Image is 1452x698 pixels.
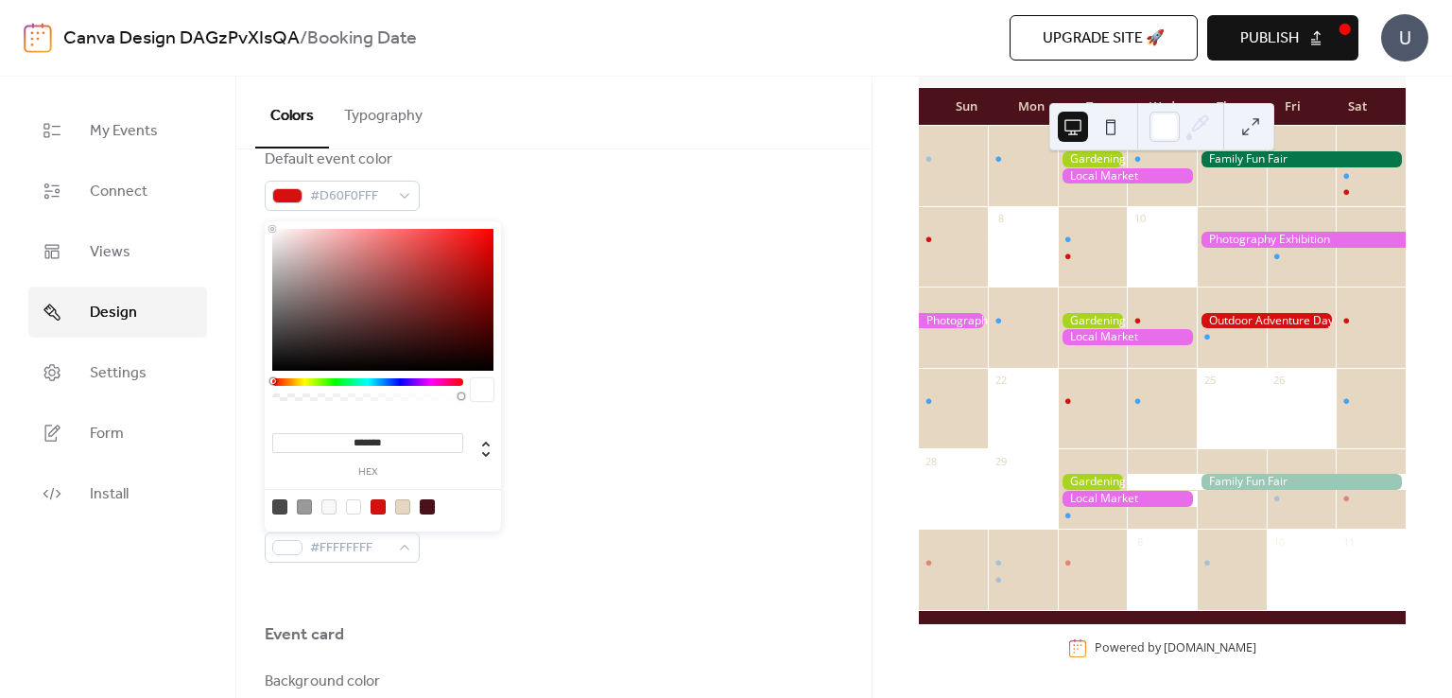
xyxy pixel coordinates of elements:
[1202,534,1217,549] div: 9
[1341,374,1356,388] div: 27
[994,454,1008,468] div: 29
[1063,534,1078,549] div: 7
[919,555,989,571] div: Book Club Gathering
[1336,393,1406,410] div: Morning Yoga Bliss
[272,467,463,478] label: hex
[999,88,1064,126] div: Mon
[90,423,124,445] span: Form
[90,181,147,203] span: Connect
[346,499,361,515] div: rgb(255, 255, 255)
[1272,454,1287,468] div: 3
[1095,640,1256,656] div: Powered by
[1144,393,1245,410] div: Morning Yoga Bliss
[1197,313,1336,329] div: Outdoor Adventure Day
[321,499,337,515] div: rgb(248, 248, 248)
[1132,454,1147,468] div: 1
[1195,88,1260,126] div: Thu
[28,105,207,156] a: My Events
[90,302,137,324] span: Design
[329,77,438,147] button: Typography
[936,151,1037,167] div: Morning Yoga Bliss
[1132,292,1147,306] div: 17
[90,241,130,264] span: Views
[28,287,207,338] a: Design
[925,131,939,146] div: 31
[1064,88,1130,126] div: Tue
[1197,329,1267,345] div: Morning Yoga Bliss
[1005,572,1106,588] div: Morning Yoga Bliss
[934,88,999,126] div: Sun
[1272,292,1287,306] div: 19
[265,148,416,171] div: Default event color
[936,393,1037,410] div: Morning Yoga Bliss
[1207,15,1358,61] button: Publish
[28,347,207,398] a: Settings
[1058,474,1128,490] div: Gardening Workshop
[1058,491,1197,507] div: Local Market
[988,313,1058,329] div: Morning Yoga Bliss
[1005,555,1098,571] div: Fitness Bootcamp
[1341,292,1356,306] div: 20
[1202,292,1217,306] div: 18
[1063,374,1078,388] div: 23
[1058,249,1128,265] div: Seniors' Social Tea
[988,572,1058,588] div: Morning Yoga Bliss
[1267,249,1337,265] div: Morning Yoga Bliss
[936,555,1045,571] div: Book Club Gathering
[1341,454,1356,468] div: 4
[1240,27,1299,50] span: Publish
[1010,15,1198,61] button: Upgrade site 🚀
[1058,393,1128,410] div: Seniors' Social Tea
[1075,232,1176,248] div: Morning Yoga Bliss
[925,292,939,306] div: 14
[1197,232,1406,248] div: Photography Exhibition
[1353,313,1434,329] div: Open Mic Night
[925,534,939,549] div: 5
[90,120,158,143] span: My Events
[925,212,939,226] div: 7
[1058,555,1128,571] div: Seniors' Social Tea
[1144,313,1264,329] div: Culinary Cooking Class
[919,232,989,248] div: Book Club Gathering
[994,212,1008,226] div: 8
[28,468,207,519] a: Install
[1005,151,1098,167] div: Fitness Bootcamp
[1336,313,1406,329] div: Open Mic Night
[1075,249,1174,265] div: Seniors' Social Tea
[1325,88,1391,126] div: Sat
[24,23,52,53] img: logo
[936,232,1045,248] div: Book Club Gathering
[1127,151,1197,167] div: Morning Yoga Bliss
[925,454,939,468] div: 28
[1197,474,1406,490] div: Family Fun Fair
[1214,555,1315,571] div: Morning Yoga Bliss
[1063,454,1078,468] div: 30
[1144,151,1245,167] div: Morning Yoga Bliss
[1272,212,1287,226] div: 12
[919,313,989,329] div: Photography Exhibition
[300,21,307,57] b: /
[371,499,386,515] div: rgb(214, 15, 15)
[988,151,1058,167] div: Fitness Bootcamp
[1260,88,1325,126] div: Fri
[1058,151,1128,167] div: Gardening Workshop
[1336,168,1406,184] div: Morning Yoga Bliss
[1341,131,1356,146] div: 6
[1336,491,1406,507] div: Open Mic Night
[919,151,989,167] div: Morning Yoga Bliss
[1197,555,1267,571] div: Morning Yoga Bliss
[255,77,329,148] button: Colors
[28,408,207,459] a: Form
[1353,184,1434,201] div: Open Mic Night
[90,362,147,385] span: Settings
[1336,184,1406,201] div: Open Mic Night
[297,499,312,515] div: rgb(153, 153, 153)
[1058,232,1128,248] div: Morning Yoga Bliss
[1164,640,1256,656] a: [DOMAIN_NAME]
[1267,491,1337,507] div: Morning Yoga Bliss
[28,226,207,277] a: Views
[1214,329,1315,345] div: Morning Yoga Bliss
[1058,508,1128,524] div: Morning Yoga Bliss
[1272,374,1287,388] div: 26
[994,292,1008,306] div: 15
